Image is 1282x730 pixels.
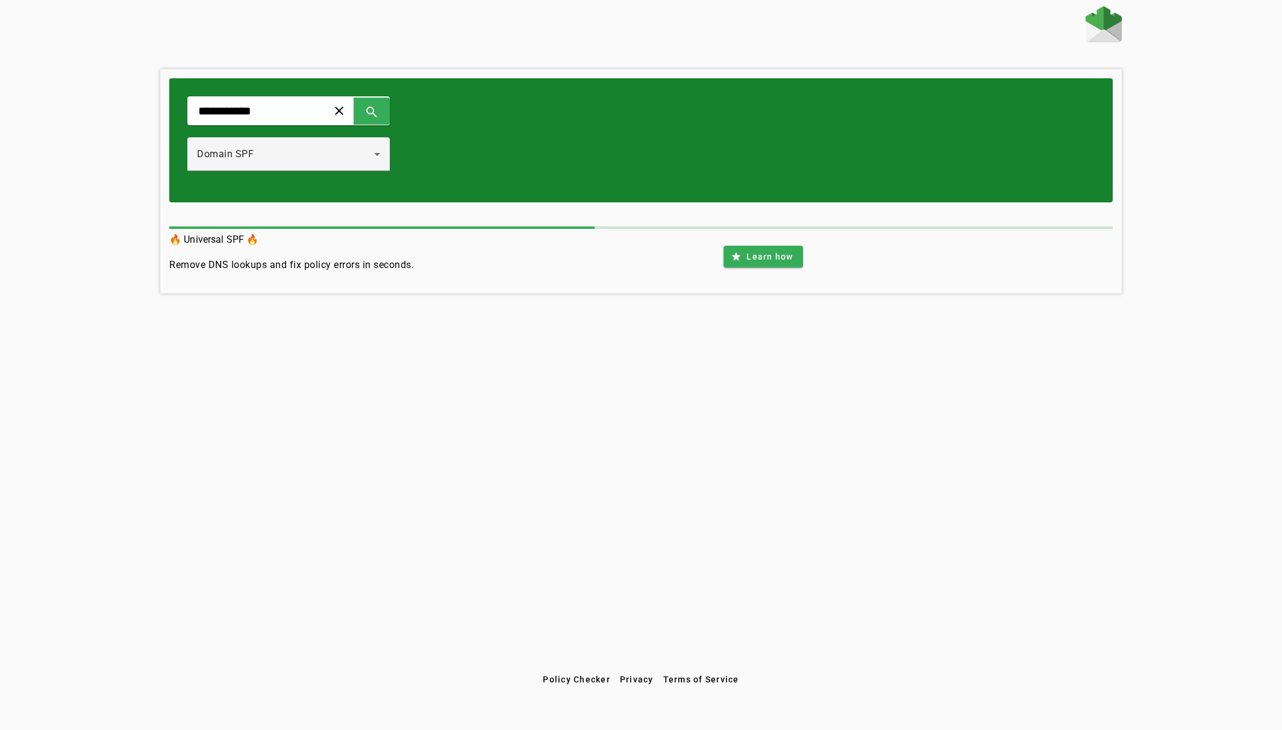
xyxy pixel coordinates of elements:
[746,251,793,263] span: Learn how
[538,669,615,690] button: Policy Checker
[658,669,744,690] button: Terms of Service
[663,675,739,684] span: Terms of Service
[1086,6,1122,45] a: Home
[543,675,610,684] span: Policy Checker
[169,231,414,248] h3: 🔥 Universal SPF 🔥
[197,148,254,160] span: Domain SPF
[615,669,658,690] button: Privacy
[1086,6,1122,42] img: Fraudmarc Logo
[620,675,654,684] span: Privacy
[169,258,414,272] h4: Remove DNS lookups and fix policy errors in seconds.
[724,246,802,267] button: Learn how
